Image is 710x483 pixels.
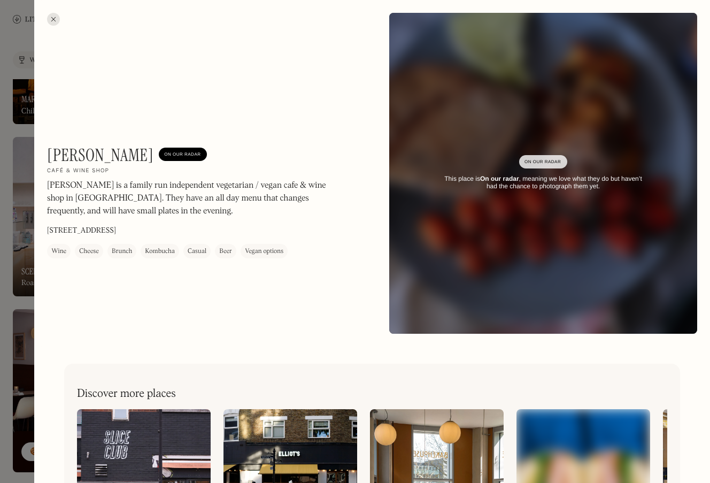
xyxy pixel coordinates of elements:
div: Kombucha [145,246,175,257]
div: On Our Radar [524,157,562,167]
div: Casual [188,246,206,257]
h1: [PERSON_NAME] [47,145,153,165]
strong: On our radar [480,175,519,182]
div: Vegan options [245,246,283,257]
h2: Discover more places [77,387,176,401]
h2: Café & wine shop [47,167,109,175]
div: Cheese [79,246,99,257]
div: This place is , meaning we love what they do but haven’t had the chance to photograph them yet. [438,175,648,190]
div: Wine [51,246,66,257]
div: On Our Radar [164,149,202,160]
p: [PERSON_NAME] is a family run independent vegetarian / vegan cafe & wine shop in [GEOGRAPHIC_DATA... [47,179,336,218]
p: [STREET_ADDRESS] [47,225,116,236]
div: Brunch [112,246,132,257]
div: Beer [219,246,232,257]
